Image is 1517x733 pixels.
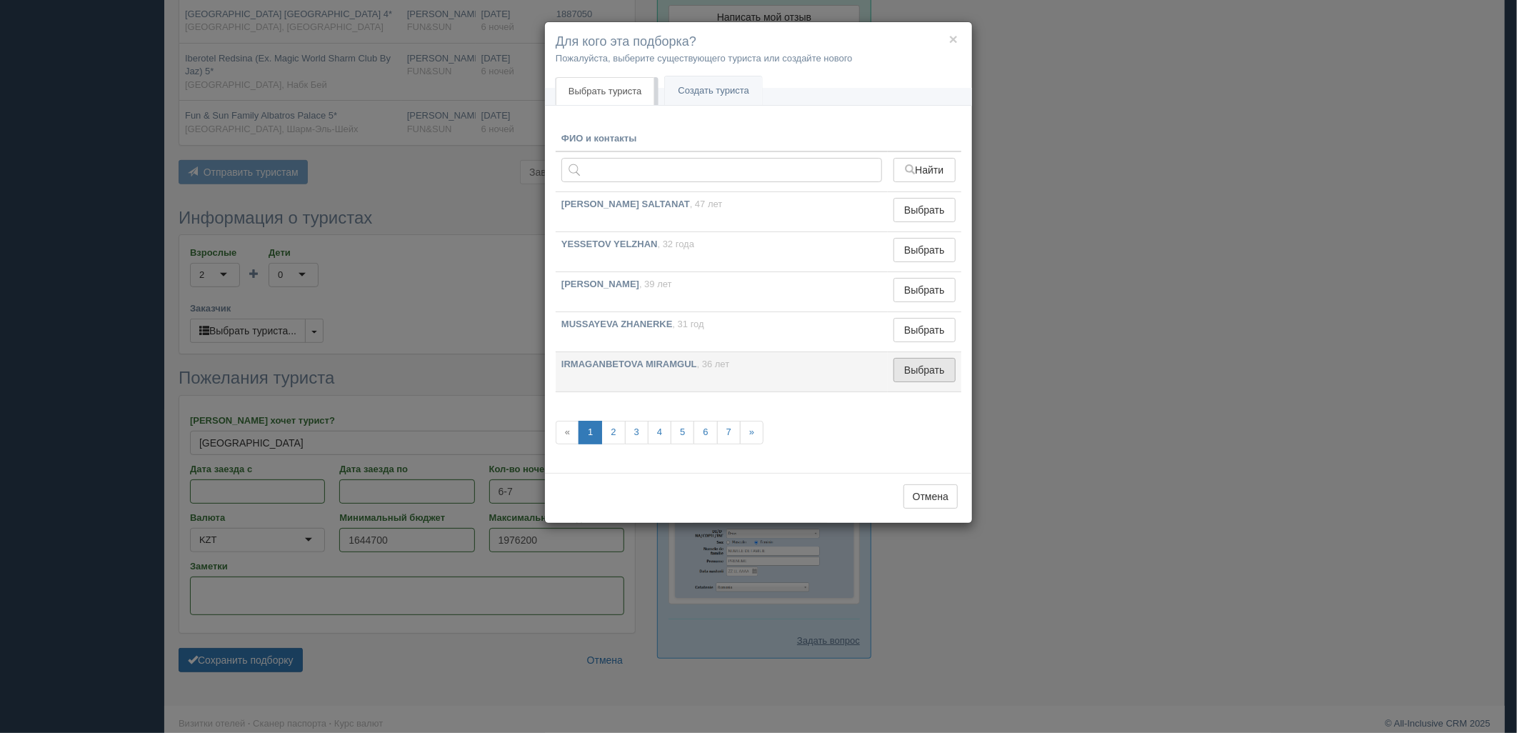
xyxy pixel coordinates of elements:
span: , 47 лет [690,199,723,209]
button: × [949,31,958,46]
span: , 39 лет [639,279,672,289]
th: ФИО и контакты [556,126,888,152]
h4: Для кого эта подборка? [556,33,961,51]
a: Выбрать туриста [556,77,654,106]
span: , 32 года [658,239,695,249]
a: 1 [579,421,602,444]
button: Выбрать [893,318,956,342]
a: 6 [694,421,717,444]
b: MUSSAYEVA ZHANERKE [561,319,673,329]
button: Выбрать [893,358,956,382]
span: , 36 лет [697,359,730,369]
p: Пожалуйста, выберите существующего туриста или создайте нового [556,51,961,65]
button: Отмена [903,484,958,509]
b: YESSETOV YELZHAN [561,239,658,249]
button: Найти [893,158,956,182]
a: » [740,421,763,444]
a: 7 [717,421,741,444]
span: , 31 год [673,319,704,329]
button: Выбрать [893,198,956,222]
b: IRMAGANBETOVA MIRAMGUL [561,359,697,369]
b: [PERSON_NAME] SALTANAT [561,199,690,209]
a: 3 [625,421,649,444]
a: Создать туриста [665,76,762,106]
a: 5 [671,421,694,444]
b: [PERSON_NAME] [561,279,639,289]
span: « [556,421,579,444]
button: Выбрать [893,278,956,302]
button: Выбрать [893,238,956,262]
a: 4 [648,421,671,444]
input: Поиск по ФИО, паспорту или контактам [561,158,882,182]
a: 2 [601,421,625,444]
